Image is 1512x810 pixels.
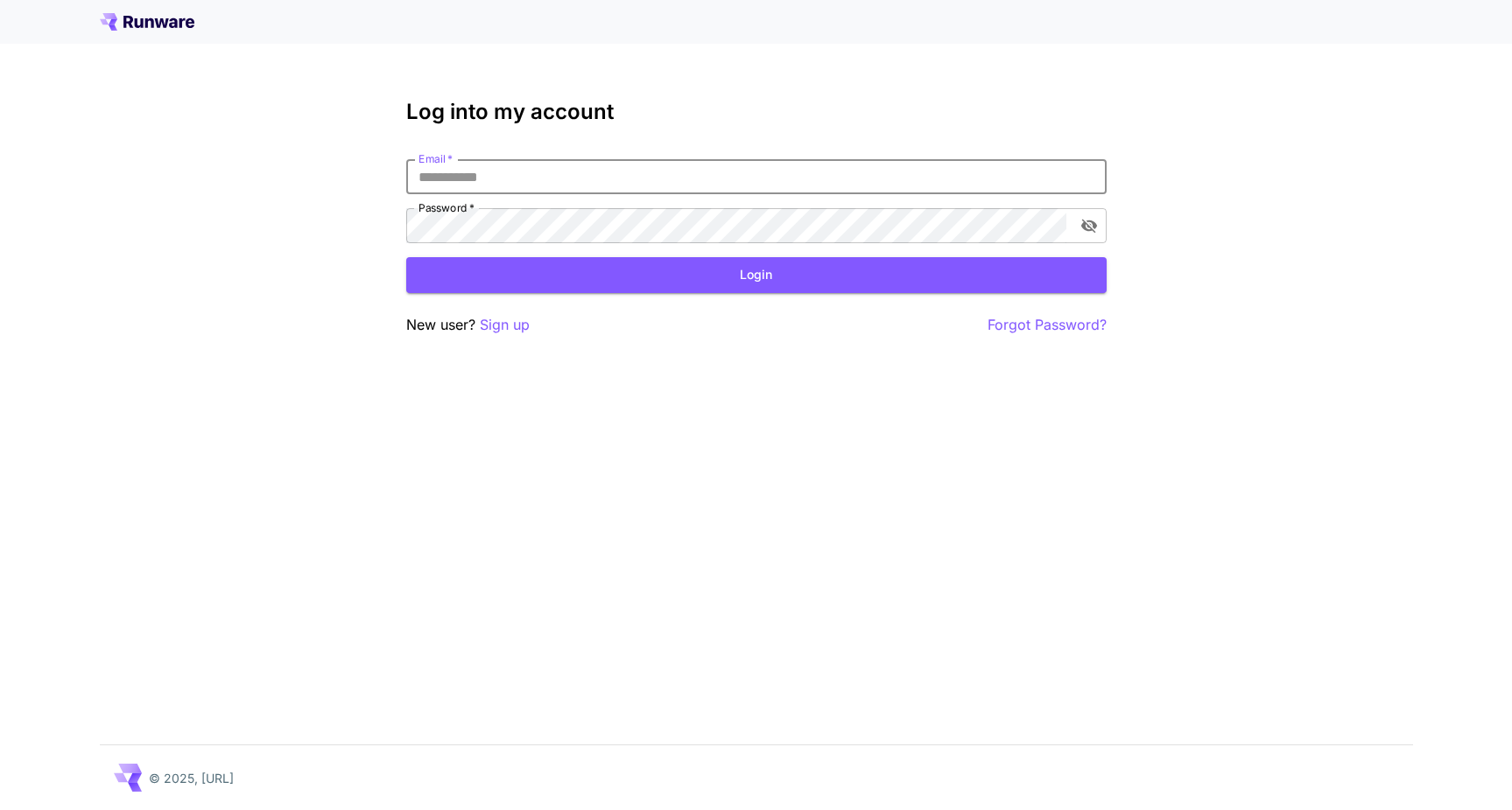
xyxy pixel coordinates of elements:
[406,257,1107,293] button: Login
[149,769,234,787] p: © 2025, [URL]
[406,100,1107,124] h3: Log into my account
[1073,210,1105,241] button: toggle password visibility
[406,314,530,336] p: New user?
[418,200,475,215] label: Password
[988,314,1107,336] button: Forgot Password?
[480,314,530,336] button: Sign up
[418,151,453,166] label: Email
